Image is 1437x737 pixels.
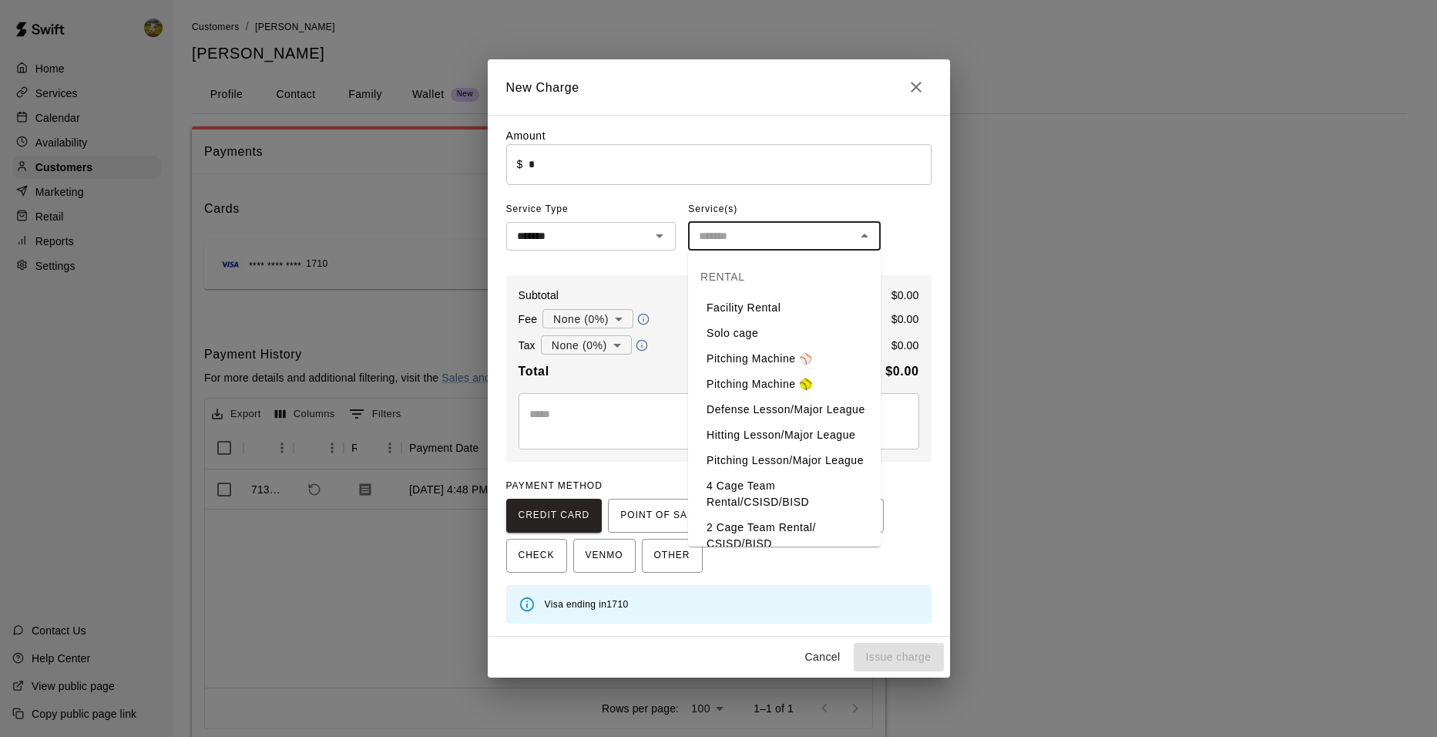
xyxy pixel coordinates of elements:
span: Visa ending in 1710 [545,599,629,610]
button: CREDIT CARD [506,499,603,533]
span: CREDIT CARD [519,503,590,528]
b: Total [519,365,549,378]
span: OTHER [654,543,690,568]
button: Open [649,225,670,247]
li: 4 Cage Team Rental/CSISD/BISD [688,473,881,515]
p: $ 0.00 [891,338,919,353]
button: CHECK [506,539,567,573]
li: Pitching Machine 🥎 [688,372,881,397]
p: Subtotal [519,288,559,303]
button: POINT OF SALE [608,499,712,533]
div: RENTAL [688,258,881,295]
span: POINT OF SALE [620,503,700,528]
li: Facility Rental [688,295,881,321]
button: OTHER [642,539,703,573]
p: Tax [519,338,536,353]
p: Fee [519,311,538,327]
span: Service Type [506,197,677,222]
button: Close [901,72,932,103]
li: Defense Lesson/Major League [688,397,881,422]
p: $ 0.00 [891,288,919,303]
li: Pitching Lesson/Major League [688,448,881,473]
li: Solo cage [688,321,881,346]
p: $ 0.00 [891,311,919,327]
li: 2 Cage Team Rental/ CSISD/BISD [688,515,881,557]
span: CHECK [519,543,555,568]
span: Service(s) [688,197,737,222]
button: VENMO [573,539,636,573]
button: Cancel [798,643,848,671]
label: Amount [506,130,546,142]
p: $ [517,156,523,172]
span: PAYMENT METHOD [506,480,603,491]
span: VENMO [586,543,623,568]
button: Close [854,225,875,247]
div: None (0%) [542,305,633,333]
h2: New Charge [488,59,950,115]
div: None (0%) [541,331,632,359]
li: Hitting Lesson/Major League [688,422,881,448]
li: Pitching Machine ⚾️ [688,346,881,372]
b: $ 0.00 [885,365,918,378]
